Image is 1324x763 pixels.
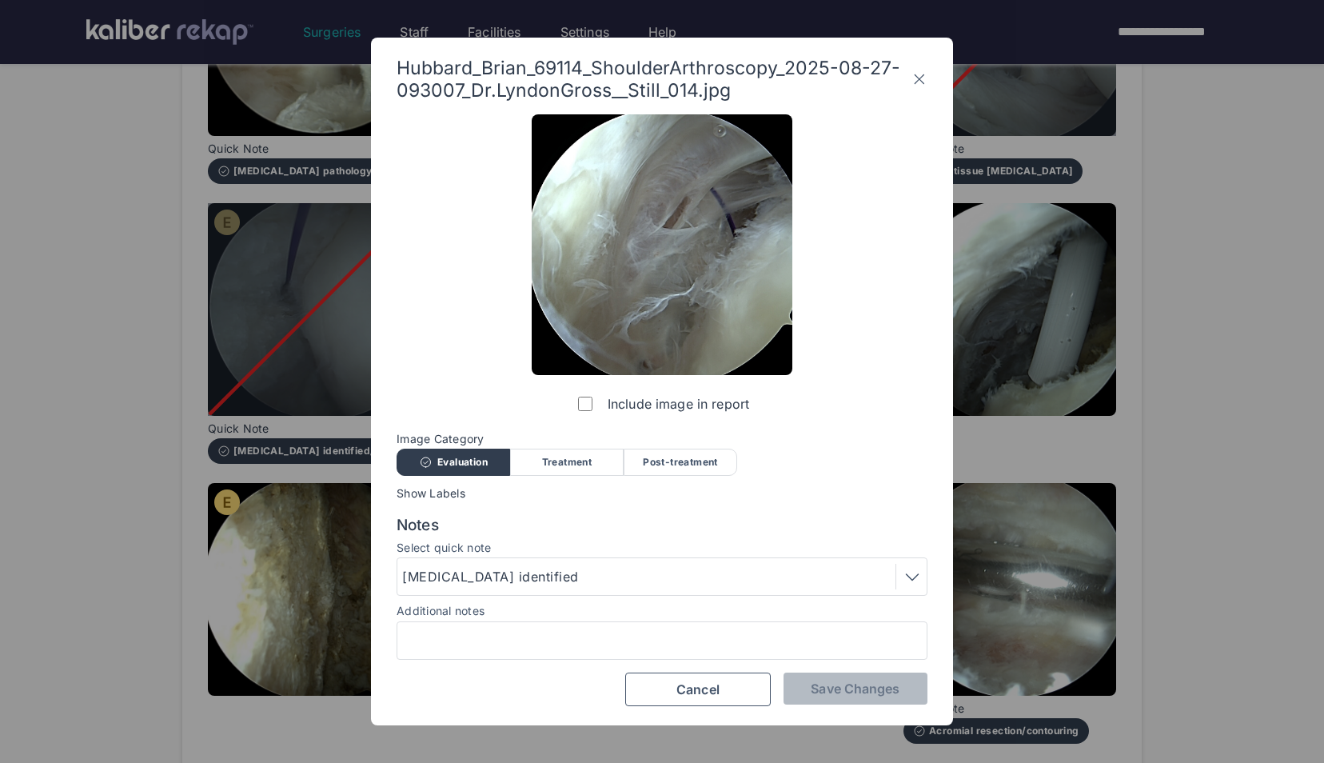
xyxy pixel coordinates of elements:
[625,673,771,706] button: Cancel
[397,433,927,445] span: Image Category
[811,681,899,697] span: Save Changes
[578,397,592,411] input: Include image in report
[397,449,510,476] div: Evaluation
[575,388,749,420] label: Include image in report
[397,516,927,535] span: Notes
[510,449,624,476] div: Treatment
[397,541,927,554] label: Select quick note
[676,681,720,697] span: Cancel
[397,604,485,617] label: Additional notes
[624,449,737,476] div: Post-treatment
[784,673,927,705] button: Save Changes
[397,487,927,500] span: Show Labels
[402,567,584,586] div: [MEDICAL_DATA] identified
[532,114,792,375] img: Hubbard_Brian_69114_ShoulderArthroscopy_2025-08-27-093007_Dr.LyndonGross__Still_014.jpg
[397,57,911,102] span: Hubbard_Brian_69114_ShoulderArthroscopy_2025-08-27-093007_Dr.LyndonGross__Still_014.jpg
